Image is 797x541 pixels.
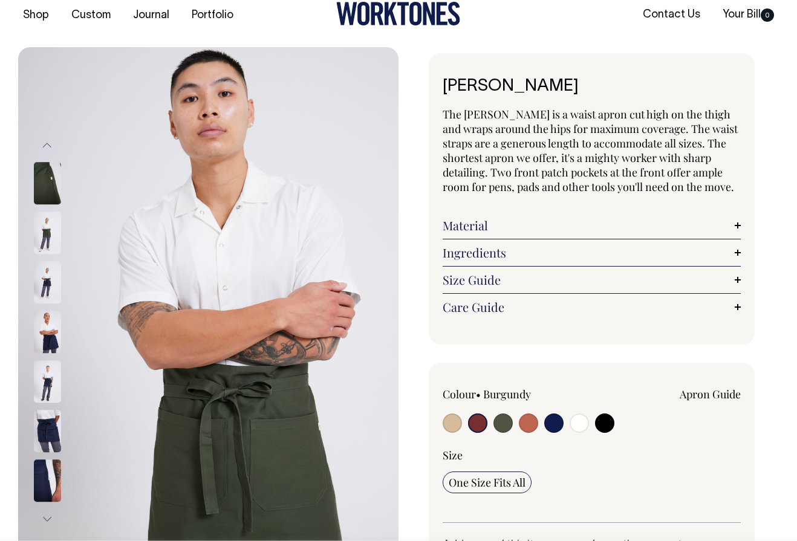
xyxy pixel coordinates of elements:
a: Shop [18,5,54,25]
span: One Size Fits All [449,475,525,490]
a: Size Guide [443,273,741,287]
img: dark-navy [34,262,61,304]
h1: [PERSON_NAME] [443,77,741,96]
span: • [476,387,481,401]
a: Your Bill0 [718,5,779,25]
div: Size [443,448,741,462]
a: Portfolio [187,5,238,25]
a: Contact Us [638,5,705,25]
a: Journal [128,5,174,25]
a: Custom [67,5,115,25]
img: dark-navy [34,410,61,453]
a: Care Guide [443,300,741,314]
a: Apron Guide [680,387,741,401]
div: Colour [443,387,562,401]
img: olive [34,212,61,254]
span: 0 [761,8,774,22]
span: The [PERSON_NAME] is a waist apron cut high on the thigh and wraps around the hips for maximum co... [443,107,738,194]
img: dark-navy [34,361,61,403]
img: dark-navy [34,460,61,502]
img: olive [34,163,61,205]
img: dark-navy [34,311,61,354]
button: Previous [38,132,56,159]
a: Ingredients [443,245,741,260]
button: Next [38,506,56,533]
a: Material [443,218,741,233]
label: Burgundy [483,387,531,401]
input: One Size Fits All [443,471,532,493]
